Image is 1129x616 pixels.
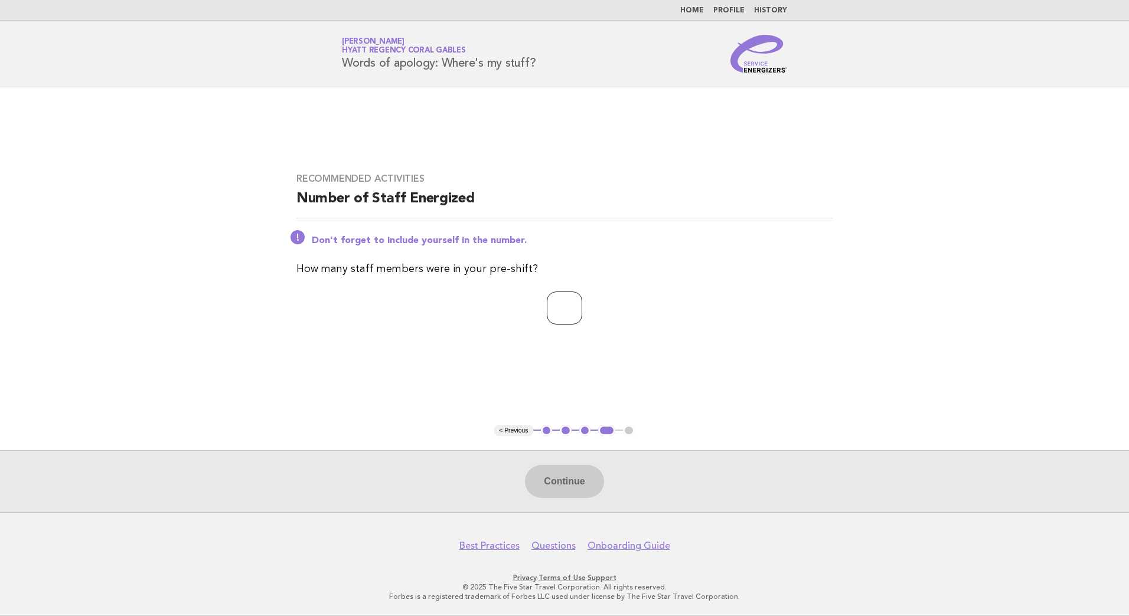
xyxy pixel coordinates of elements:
a: Profile [713,7,745,14]
a: Onboarding Guide [588,540,670,552]
a: Questions [531,540,576,552]
a: Terms of Use [539,574,586,582]
p: Forbes is a registered trademark of Forbes LLC used under license by The Five Star Travel Corpora... [203,592,926,601]
a: Home [680,7,704,14]
a: Privacy [513,574,537,582]
p: How many staff members were in your pre-shift? [296,261,833,277]
button: 4 [598,425,615,437]
button: 3 [579,425,591,437]
img: Service Energizers [730,35,787,73]
button: 2 [560,425,572,437]
h2: Number of Staff Energized [296,189,833,218]
a: Support [588,574,616,582]
span: Hyatt Regency Coral Gables [342,47,466,55]
p: · · [203,573,926,582]
h3: Recommended activities [296,173,833,185]
a: [PERSON_NAME]Hyatt Regency Coral Gables [342,38,466,54]
a: Best Practices [459,540,520,552]
p: Don't forget to include yourself in the number. [312,235,833,247]
h1: Words of apology: Where's my stuff? [342,38,536,69]
p: © 2025 The Five Star Travel Corporation. All rights reserved. [203,582,926,592]
a: History [754,7,787,14]
button: 1 [541,425,553,437]
button: < Previous [494,425,533,437]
